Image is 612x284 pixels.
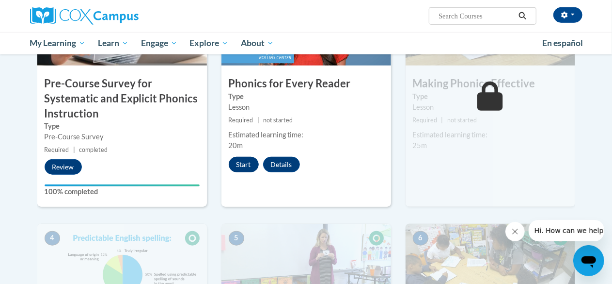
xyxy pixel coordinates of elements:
label: Type [229,91,384,102]
span: Engage [141,37,177,49]
div: Pre-Course Survey [45,132,200,142]
input: Search Courses [438,10,515,22]
a: Learn [92,32,135,54]
span: En español [543,38,583,48]
div: Main menu [23,32,590,54]
h3: Making Phonics Effective [406,76,575,91]
span: About [241,37,274,49]
span: Required [45,146,69,153]
span: Learn [98,37,128,49]
a: My Learning [24,32,92,54]
span: My Learning [30,37,85,49]
span: 4 [45,231,60,246]
span: | [441,117,443,124]
span: Required [229,117,253,124]
div: Estimated learning time: [413,130,568,140]
label: Type [413,91,568,102]
a: Engage [135,32,184,54]
span: Explore [189,37,228,49]
button: Details [263,157,300,172]
span: Hi. How can we help? [6,7,78,15]
a: Cox Campus [30,7,204,25]
button: Start [229,157,259,172]
span: not started [263,117,293,124]
div: Lesson [413,102,568,113]
iframe: Button to launch messaging window [573,245,604,276]
a: About [235,32,280,54]
span: Required [413,117,438,124]
iframe: Message from company [529,220,604,241]
span: | [73,146,75,153]
label: Type [45,121,200,132]
a: Explore [183,32,235,54]
iframe: Close message [505,222,525,241]
div: Your progress [45,184,200,186]
span: not started [447,117,477,124]
button: Search [515,10,530,22]
span: 6 [413,231,428,246]
h3: Pre-Course Survey for Systematic and Explicit Phonics Instruction [37,76,207,121]
label: 100% completed [45,186,200,197]
span: 5 [229,231,244,246]
span: 25m [413,141,427,150]
h3: Phonics for Every Reader [221,76,391,91]
span: 20m [229,141,243,150]
div: Estimated learning time: [229,130,384,140]
span: completed [79,146,108,153]
button: Account Settings [553,7,582,23]
div: Lesson [229,102,384,113]
span: | [257,117,259,124]
img: Cox Campus [30,7,139,25]
button: Review [45,159,82,175]
a: En español [536,33,590,53]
